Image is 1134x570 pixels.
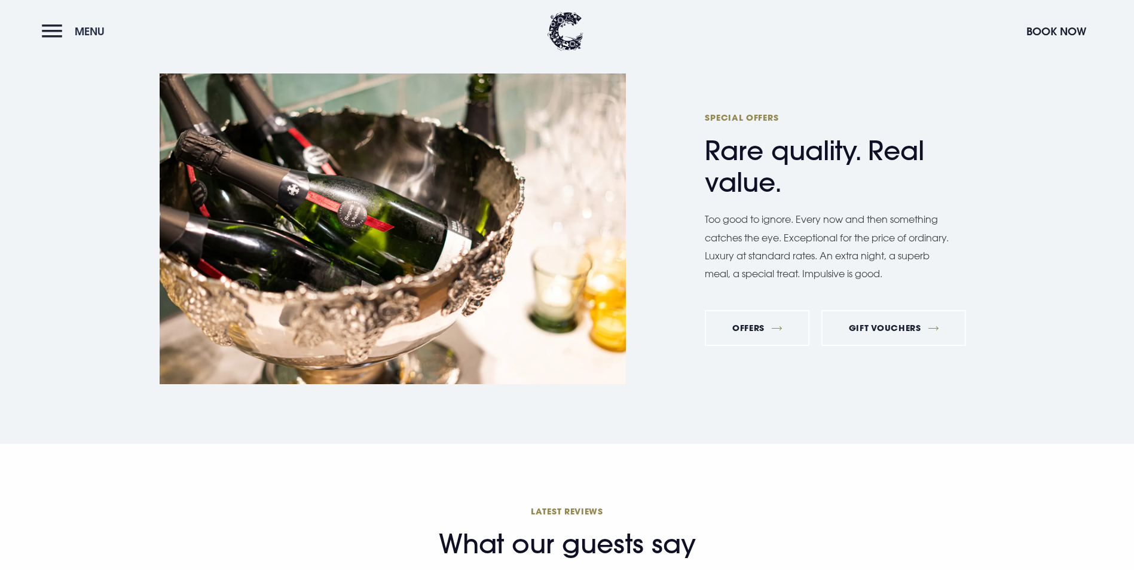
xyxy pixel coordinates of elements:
span: Special Offers [705,112,938,123]
p: Too good to ignore. Every now and then something catches the eye. Exceptional for the price of or... [705,210,950,283]
button: Book Now [1020,19,1092,44]
button: Menu [42,19,111,44]
img: Clandeboye Lodge [548,12,583,51]
h3: LATEST REVIEWS [144,505,991,517]
span: Menu [75,24,105,38]
h2: What our guests say [439,528,696,560]
h2: Rare quality. Real value. [705,112,938,198]
a: Gift Vouchers [821,310,966,346]
img: Bottles of prosecco in an ice bucket at Clandeboye Lodge in Bangor, Northern Ireland. [160,73,626,384]
a: Offers [705,310,809,346]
